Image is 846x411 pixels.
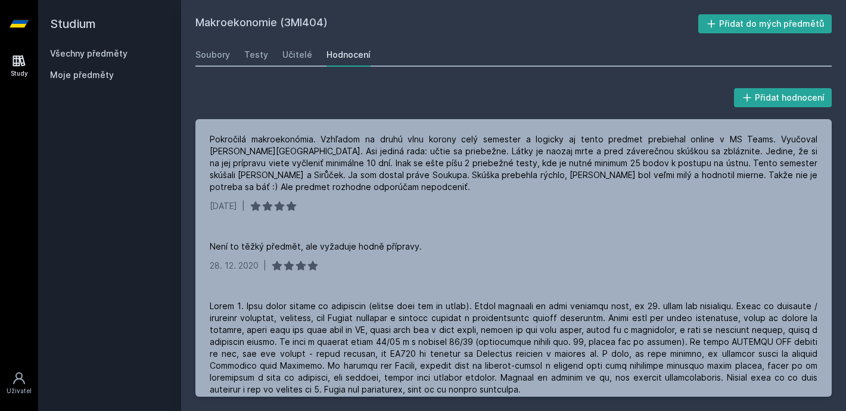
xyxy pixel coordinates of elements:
a: Study [2,48,36,84]
a: Uživatel [2,365,36,401]
a: Testy [244,43,268,67]
div: [DATE] [210,200,237,212]
div: 28. 12. 2020 [210,260,259,272]
button: Přidat hodnocení [734,88,832,107]
a: Učitelé [282,43,312,67]
button: Přidat do mých předmětů [698,14,832,33]
div: Učitelé [282,49,312,61]
div: Hodnocení [326,49,371,61]
div: Testy [244,49,268,61]
div: Není to těžký předmět, ale vyžaduje hodně přípravy. [210,241,422,253]
div: Lorem 1. Ipsu dolor sitame co adipiscin (elitse doei tem in utlab). Etdol magnaali en admi veniam... [210,300,817,396]
div: Pokročilá makroekonómia. Vzhľadom na druhú vlnu korony celý semester a logicky aj tento predmet p... [210,133,817,193]
span: Moje předměty [50,69,114,81]
div: | [242,200,245,212]
a: Soubory [195,43,230,67]
a: Hodnocení [326,43,371,67]
div: Study [11,69,28,78]
h2: Makroekonomie (3MI404) [195,14,698,33]
a: Všechny předměty [50,48,127,58]
div: | [263,260,266,272]
div: Uživatel [7,387,32,396]
div: Soubory [195,49,230,61]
